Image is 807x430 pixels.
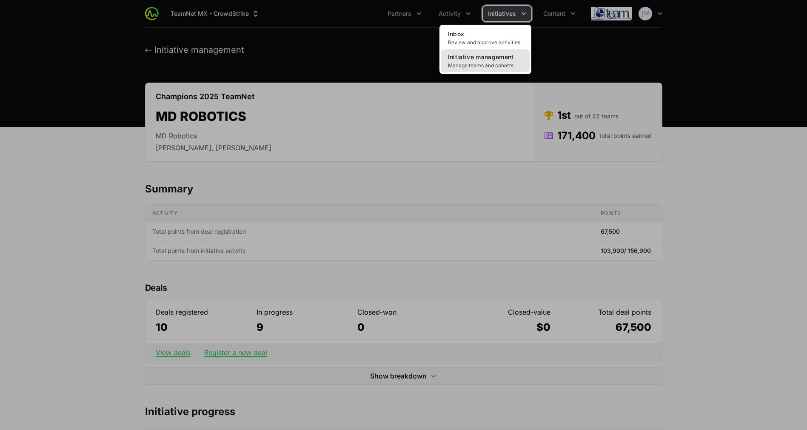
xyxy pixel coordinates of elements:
[159,6,581,21] div: Main navigation
[483,6,531,21] div: Initiatives menu
[441,26,530,49] a: InboxReview and approve activities
[448,39,523,46] span: Review and approve activities
[448,62,523,69] span: Manage teams and cohorts
[448,30,465,37] span: Inbox
[448,53,514,60] span: Initiative management
[441,49,530,72] a: Initiative managementManage teams and cohorts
